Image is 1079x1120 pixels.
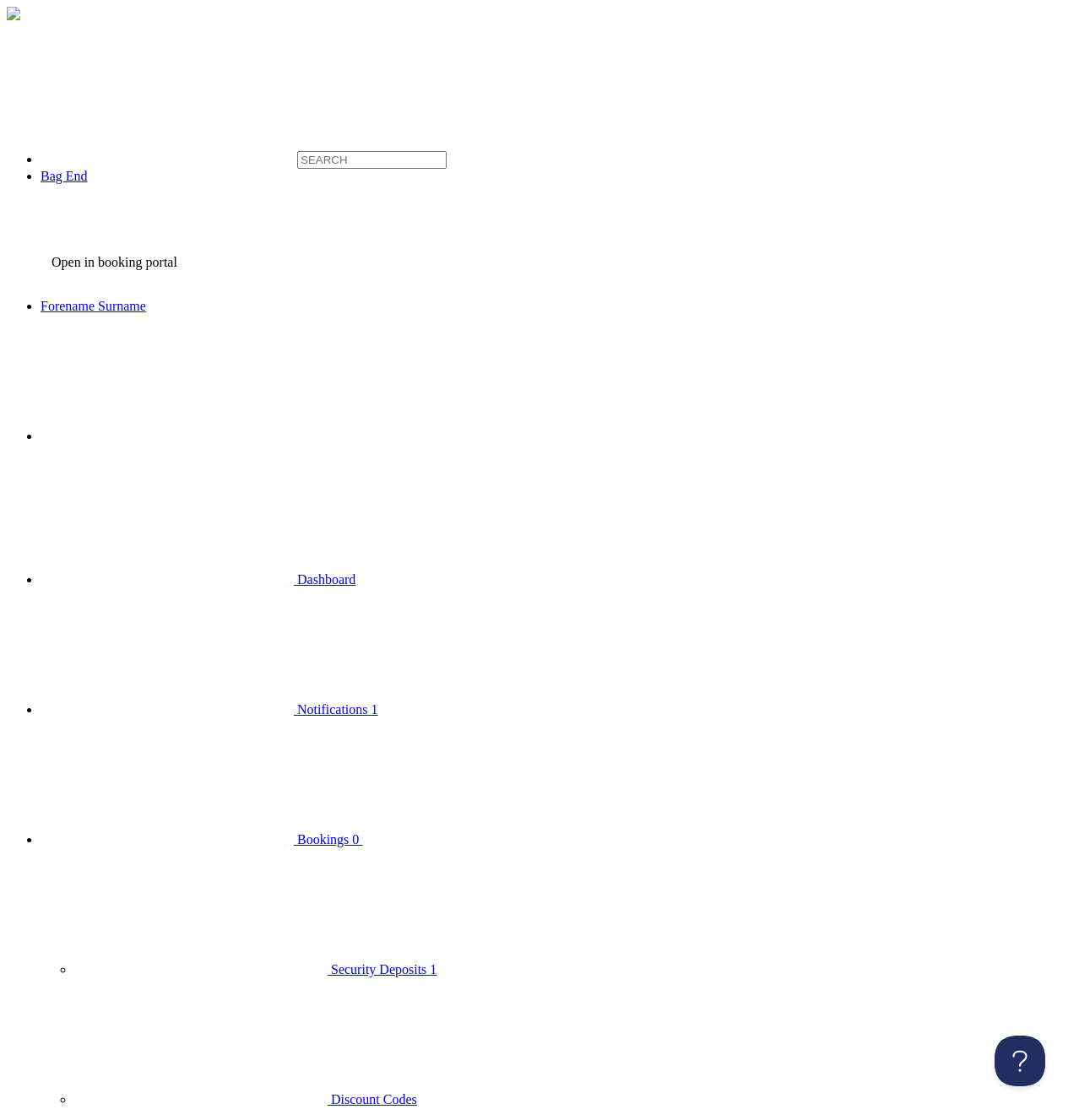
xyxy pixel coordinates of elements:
span: 1 [371,702,378,717]
a: Bookings 0 [41,832,615,847]
span: Notifications [297,702,368,717]
a: Bag End [41,169,88,183]
a: Forename Surname [41,299,399,313]
a: Security Deposits 1 [74,962,436,977]
div: Open in booking portal [52,255,177,270]
span: Discount Codes [331,1092,417,1106]
img: menu-toggle-4520fedd754c2a8bde71ea2914dd820b131290c2d9d837ca924f0cce6f9668d0.png [7,7,20,20]
span: Dashboard [297,572,355,587]
span: Bookings [297,832,349,847]
input: SEARCH [297,151,447,169]
span: 1 [430,962,436,977]
span: Security Deposits [331,962,426,977]
iframe: Toggle Customer Support [995,1036,1045,1086]
a: Discount Codes [74,1092,417,1106]
a: Notifications 1 [41,702,378,717]
span: 0 [352,832,359,847]
a: Dashboard [41,572,355,587]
